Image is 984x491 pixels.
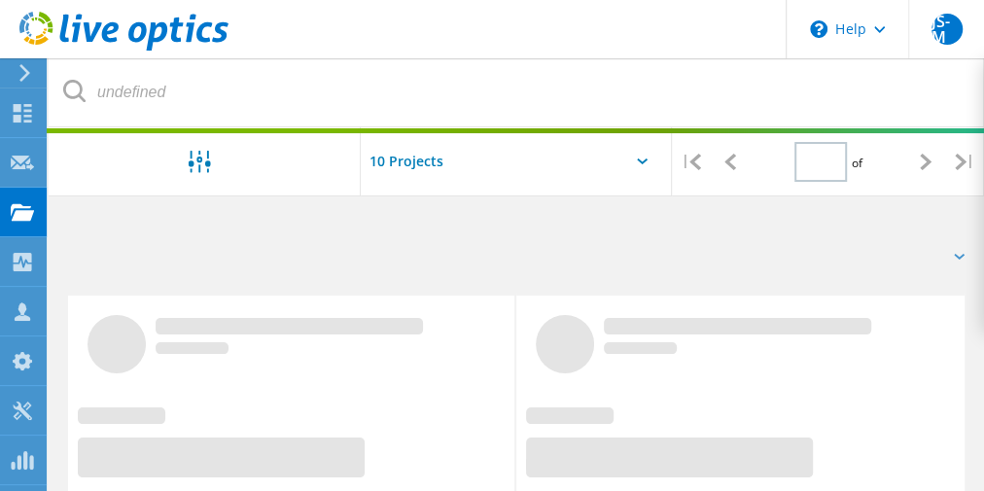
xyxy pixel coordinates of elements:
div: | [945,127,984,196]
div: | [672,127,711,196]
svg: \n [810,20,827,38]
span: of [852,155,862,171]
a: Live Optics Dashboard [19,41,228,54]
span: JS-M [931,14,963,45]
